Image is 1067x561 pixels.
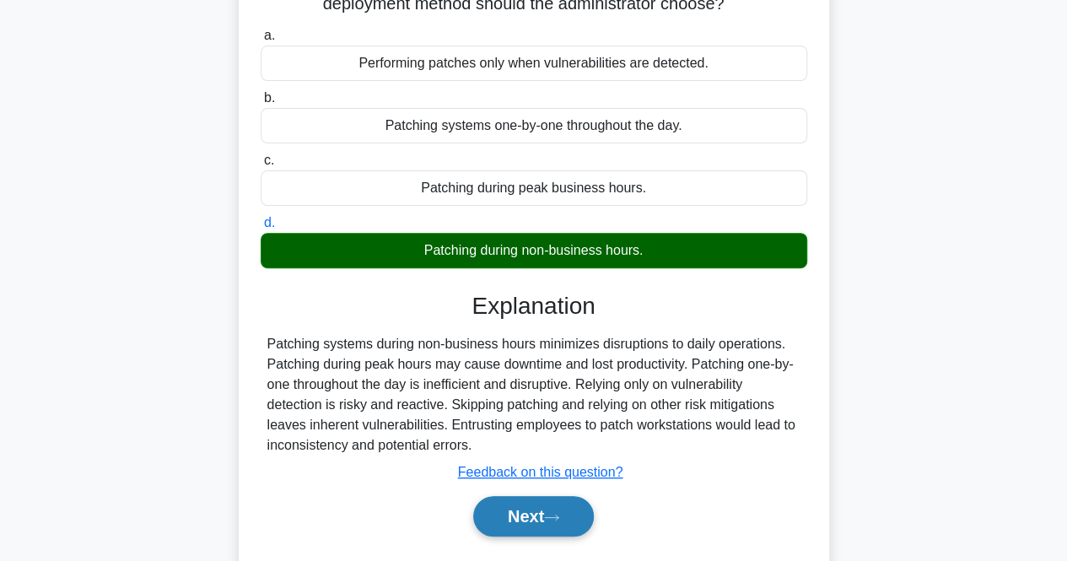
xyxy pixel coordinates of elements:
[264,215,275,229] span: d.
[261,46,807,81] div: Performing patches only when vulnerabilities are detected.
[271,292,797,321] h3: Explanation
[264,90,275,105] span: b.
[261,233,807,268] div: Patching during non-business hours.
[264,153,274,167] span: c.
[261,170,807,206] div: Patching during peak business hours.
[264,28,275,42] span: a.
[458,465,623,479] a: Feedback on this question?
[261,108,807,143] div: Patching systems one-by-one throughout the day.
[473,496,594,537] button: Next
[267,334,800,456] div: Patching systems during non-business hours minimizes disruptions to daily operations. Patching du...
